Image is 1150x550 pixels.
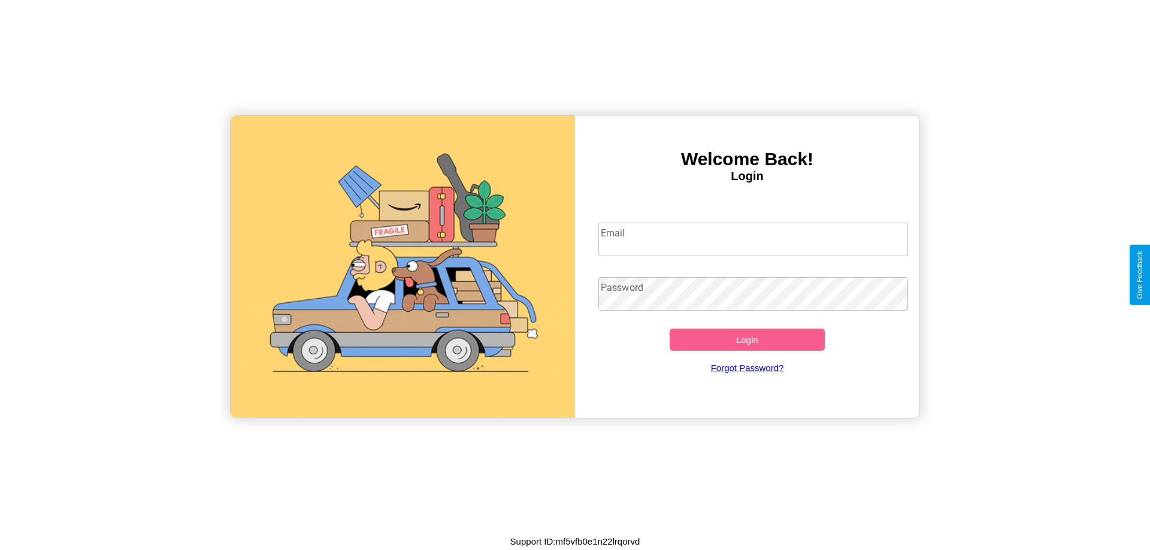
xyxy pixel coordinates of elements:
h4: Login [575,169,919,183]
div: Give Feedback [1136,251,1144,299]
h3: Welcome Back! [575,149,919,169]
a: Forgot Password? [592,351,903,385]
p: Support ID: mf5vfb0e1n22lrqorvd [510,533,640,549]
button: Login [670,329,825,351]
img: gif [231,116,575,418]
